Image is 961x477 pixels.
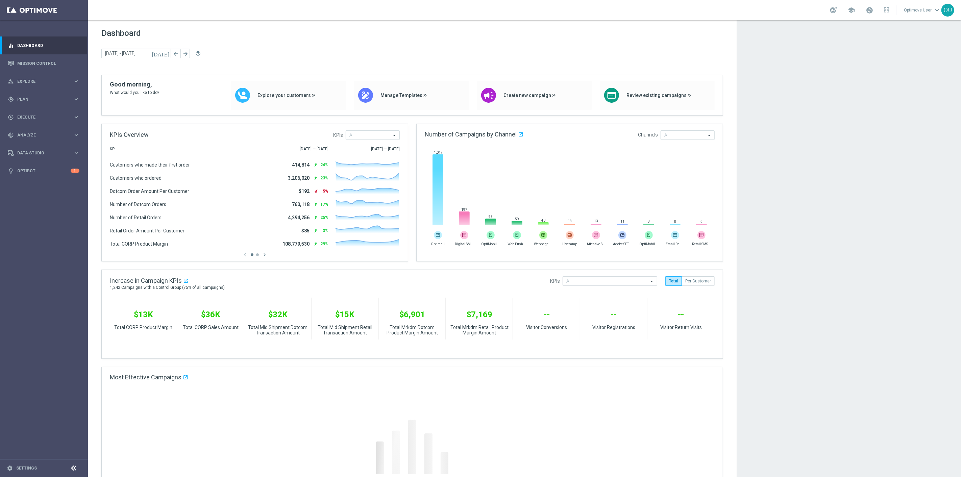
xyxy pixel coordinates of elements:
[8,43,14,49] i: equalizer
[17,79,73,83] span: Explore
[7,115,80,120] button: play_circle_outline Execute keyboard_arrow_right
[933,6,941,14] span: keyboard_arrow_down
[7,168,80,174] button: lightbulb Optibot 1
[7,465,13,471] i: settings
[73,96,79,102] i: keyboard_arrow_right
[17,133,73,137] span: Analyze
[73,132,79,138] i: keyboard_arrow_right
[8,54,79,72] div: Mission Control
[17,97,73,101] span: Plan
[7,61,80,66] button: Mission Control
[71,169,79,173] div: 1
[8,150,73,156] div: Data Studio
[8,168,14,174] i: lightbulb
[903,5,941,15] a: Optimove Userkeyboard_arrow_down
[8,78,14,84] i: person_search
[8,114,14,120] i: play_circle_outline
[17,115,73,119] span: Execute
[941,4,954,17] div: OU
[73,150,79,156] i: keyboard_arrow_right
[17,151,73,155] span: Data Studio
[7,79,80,84] button: person_search Explore keyboard_arrow_right
[8,162,79,180] div: Optibot
[8,36,79,54] div: Dashboard
[16,466,37,470] a: Settings
[8,114,73,120] div: Execute
[7,43,80,48] button: equalizer Dashboard
[17,36,79,54] a: Dashboard
[7,97,80,102] button: gps_fixed Plan keyboard_arrow_right
[8,132,73,138] div: Analyze
[7,132,80,138] button: track_changes Analyze keyboard_arrow_right
[8,96,73,102] div: Plan
[8,132,14,138] i: track_changes
[847,6,855,14] span: school
[17,162,71,180] a: Optibot
[73,78,79,84] i: keyboard_arrow_right
[73,114,79,120] i: keyboard_arrow_right
[8,96,14,102] i: gps_fixed
[8,78,73,84] div: Explore
[17,54,79,72] a: Mission Control
[7,150,80,156] button: Data Studio keyboard_arrow_right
